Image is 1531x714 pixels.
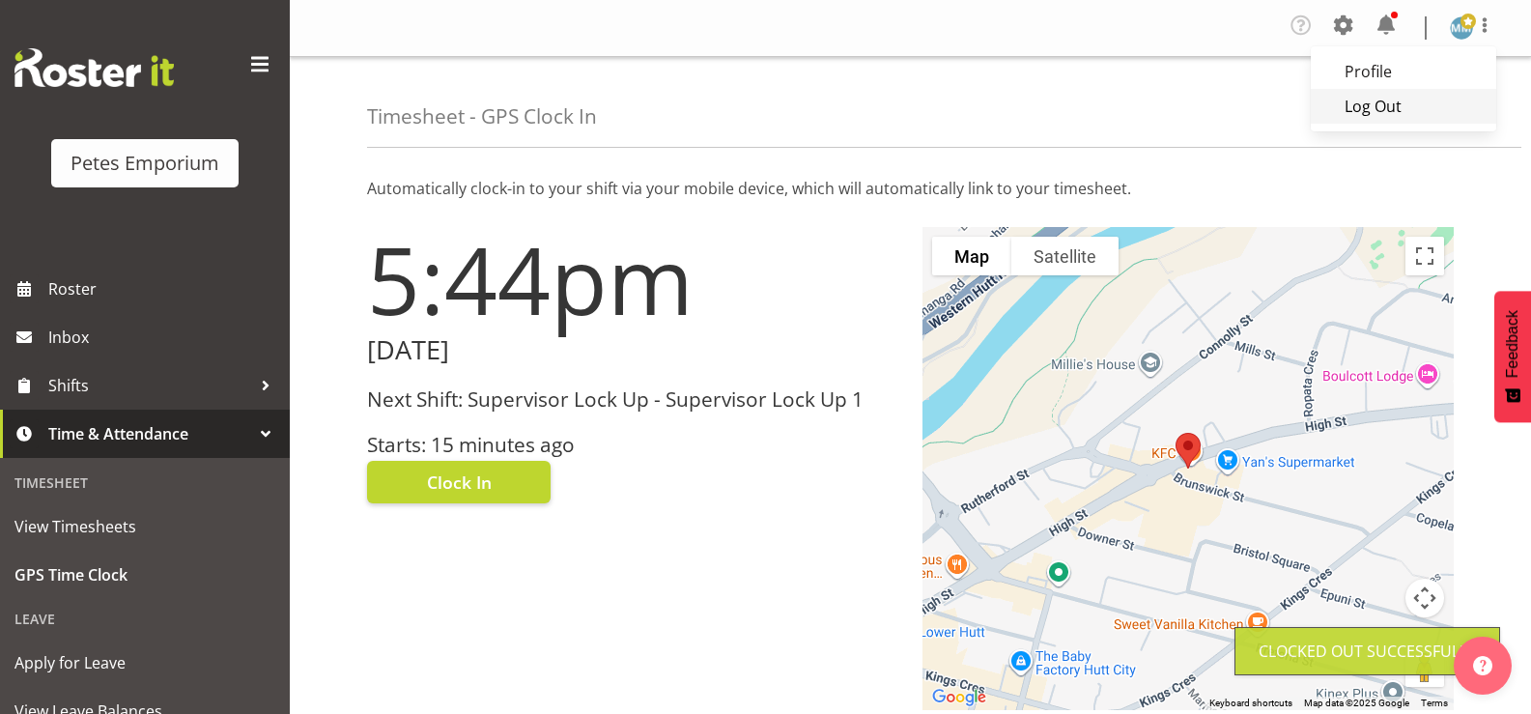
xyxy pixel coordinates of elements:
[48,419,251,448] span: Time & Attendance
[5,463,285,502] div: Timesheet
[1473,656,1492,675] img: help-xxl-2.png
[1405,579,1444,617] button: Map camera controls
[14,48,174,87] img: Rosterit website logo
[1494,291,1531,422] button: Feedback - Show survey
[427,470,492,495] span: Clock In
[1259,640,1476,663] div: Clocked out Successfully
[1421,698,1448,708] a: Terms (opens in new tab)
[1311,89,1496,124] a: Log Out
[1011,237,1119,275] button: Show satellite imagery
[71,149,219,178] div: Petes Emporium
[14,512,275,541] span: View Timesheets
[1311,54,1496,89] a: Profile
[5,551,285,599] a: GPS Time Clock
[367,105,597,128] h4: Timesheet - GPS Clock In
[5,502,285,551] a: View Timesheets
[1405,237,1444,275] button: Toggle fullscreen view
[932,237,1011,275] button: Show street map
[367,434,899,456] h3: Starts: 15 minutes ago
[48,371,251,400] span: Shifts
[1504,310,1521,378] span: Feedback
[1450,16,1473,40] img: mandy-mosley3858.jpg
[1304,698,1409,708] span: Map data ©2025 Google
[927,685,991,710] a: Open this area in Google Maps (opens a new window)
[48,274,280,303] span: Roster
[367,388,899,411] h3: Next Shift: Supervisor Lock Up - Supervisor Lock Up 1
[367,335,899,365] h2: [DATE]
[5,639,285,687] a: Apply for Leave
[927,685,991,710] img: Google
[5,599,285,639] div: Leave
[367,461,551,503] button: Clock In
[367,177,1454,200] p: Automatically clock-in to your shift via your mobile device, which will automatically link to you...
[14,560,275,589] span: GPS Time Clock
[1209,697,1292,710] button: Keyboard shortcuts
[14,648,275,677] span: Apply for Leave
[48,323,280,352] span: Inbox
[367,227,899,331] h1: 5:44pm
